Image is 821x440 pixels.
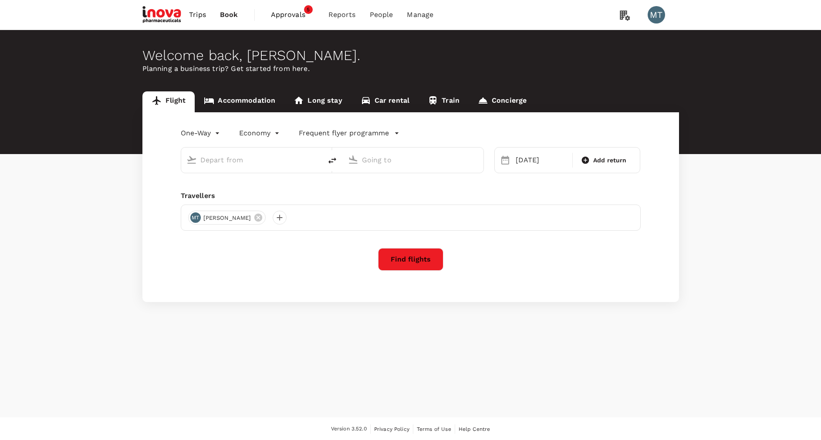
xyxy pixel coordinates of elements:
button: Open [316,159,318,161]
div: Welcome back , [PERSON_NAME] . [142,47,679,64]
span: Version 3.52.0 [331,425,367,433]
span: Manage [407,10,433,20]
div: [DATE] [512,151,571,169]
span: Trips [189,10,206,20]
a: Car rental [351,91,419,112]
p: Frequent flyer programme [299,128,389,138]
div: One-Way [181,126,222,140]
div: MT[PERSON_NAME] [188,211,266,225]
button: delete [322,150,343,171]
span: People [370,10,393,20]
span: Terms of Use [417,426,451,432]
a: Terms of Use [417,424,451,434]
span: Privacy Policy [374,426,409,432]
input: Depart from [200,153,304,167]
span: Add return [593,156,627,165]
a: Concierge [469,91,536,112]
button: Find flights [378,248,443,271]
a: Accommodation [195,91,284,112]
a: Help Centre [459,424,490,434]
span: Approvals [271,10,314,20]
span: Help Centre [459,426,490,432]
div: MT [648,6,665,24]
a: Long stay [284,91,351,112]
a: Flight [142,91,195,112]
span: 5 [304,5,313,14]
div: MT [190,212,201,223]
button: Open [477,159,479,161]
a: Train [419,91,469,112]
input: Going to [362,153,465,167]
span: [PERSON_NAME] [198,214,257,222]
span: Reports [328,10,356,20]
div: Economy [239,126,281,140]
img: iNova Pharmaceuticals [142,5,182,24]
div: Travellers [181,191,641,201]
span: Book [220,10,238,20]
a: Privacy Policy [374,424,409,434]
p: Planning a business trip? Get started from here. [142,64,679,74]
button: Frequent flyer programme [299,128,399,138]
